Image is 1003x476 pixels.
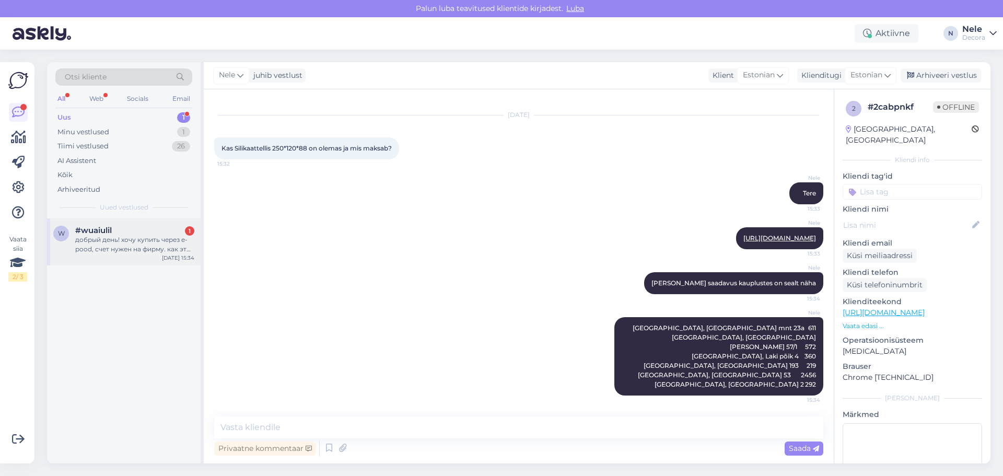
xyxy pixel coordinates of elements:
[75,226,112,235] span: #wuaiulil
[214,110,823,120] div: [DATE]
[843,155,982,165] div: Kliendi info
[781,309,820,317] span: Nele
[57,112,71,123] div: Uus
[843,361,982,372] p: Brauser
[87,92,106,106] div: Web
[901,68,981,83] div: Arhiveeri vestlus
[781,396,820,404] span: 15:34
[803,189,816,197] span: Tere
[221,144,392,152] span: Kas Silikaattellis 250*120*88 on olemas ja mis maksab?
[75,235,194,254] div: добрый день! хочу купить через e-pood, счет нужен на фирму. как это сделать?
[781,264,820,272] span: Nele
[177,127,190,137] div: 1
[708,70,734,81] div: Klient
[65,72,107,83] span: Otsi kliente
[843,184,982,200] input: Lisa tag
[943,26,958,41] div: N
[850,69,882,81] span: Estonian
[125,92,150,106] div: Socials
[633,324,816,388] span: [GEOGRAPHIC_DATA], [GEOGRAPHIC_DATA] mnt 23a 611 [GEOGRAPHIC_DATA], [GEOGRAPHIC_DATA][PERSON_NAME...
[852,105,856,112] span: 2
[55,92,67,106] div: All
[843,219,970,231] input: Lisa nimi
[217,160,256,168] span: 15:32
[843,171,982,182] p: Kliendi tag'id
[781,174,820,182] span: Nele
[651,279,816,287] span: [PERSON_NAME] saadavus kauplustes on sealt näha
[58,229,65,237] span: w
[797,70,842,81] div: Klienditugi
[846,124,972,146] div: [GEOGRAPHIC_DATA], [GEOGRAPHIC_DATA]
[57,127,109,137] div: Minu vestlused
[170,92,192,106] div: Email
[962,33,985,42] div: Decora
[100,203,148,212] span: Uued vestlused
[843,372,982,383] p: Chrome [TECHNICAL_ID]
[57,156,96,166] div: AI Assistent
[843,346,982,357] p: [MEDICAL_DATA]
[172,141,190,152] div: 26
[185,226,194,236] div: 1
[57,170,73,180] div: Kõik
[8,235,27,282] div: Vaata siia
[962,25,997,42] a: NeleDecora
[843,278,927,292] div: Küsi telefoninumbrit
[219,69,235,81] span: Nele
[843,238,982,249] p: Kliendi email
[781,295,820,303] span: 15:34
[214,442,316,456] div: Privaatne kommentaar
[843,409,982,420] p: Märkmed
[249,70,302,81] div: juhib vestlust
[781,250,820,258] span: 15:33
[162,254,194,262] div: [DATE] 15:34
[743,234,816,242] a: [URL][DOMAIN_NAME]
[843,204,982,215] p: Kliendi nimi
[781,219,820,227] span: Nele
[843,267,982,278] p: Kliendi telefon
[933,101,979,113] span: Offline
[563,4,587,13] span: Luba
[57,141,109,152] div: Tiimi vestlused
[868,101,933,113] div: # 2cabpnkf
[855,24,918,43] div: Aktiivne
[781,205,820,213] span: 15:33
[843,308,925,317] a: [URL][DOMAIN_NAME]
[843,335,982,346] p: Operatsioonisüsteem
[843,249,917,263] div: Küsi meiliaadressi
[843,296,982,307] p: Klienditeekond
[743,69,775,81] span: Estonian
[962,25,985,33] div: Nele
[177,112,190,123] div: 1
[843,321,982,331] p: Vaata edasi ...
[843,393,982,403] div: [PERSON_NAME]
[8,272,27,282] div: 2 / 3
[57,184,100,195] div: Arhiveeritud
[789,444,819,453] span: Saada
[8,71,28,90] img: Askly Logo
